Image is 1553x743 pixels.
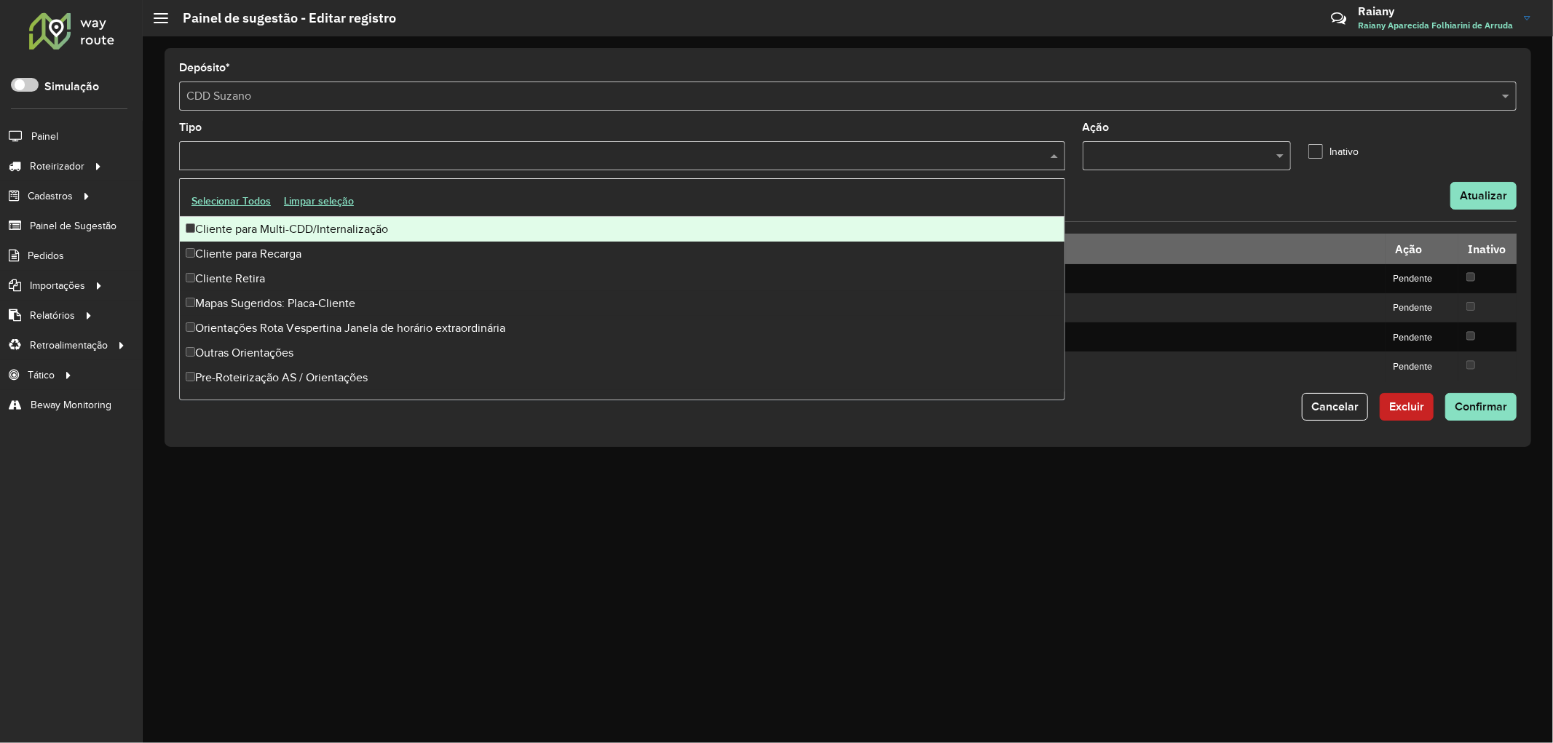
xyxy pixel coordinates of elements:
span: Raiany Aparecida Folhiarini de Arruda [1358,19,1513,32]
button: Cancelar [1302,393,1368,421]
span: Excluir [1389,400,1424,413]
span: Roteirizador [30,159,84,174]
td: Pendente [1386,264,1458,293]
div: Outras Orientações [180,341,1064,365]
div: Orientações Rota Vespertina Janela de horário extraordinária [180,316,1064,341]
div: Cliente para Recarga [180,242,1064,266]
span: Cancelar [1311,400,1359,413]
td: Pendente [1386,293,1458,322]
button: Selecionar Todos [185,190,277,212]
span: Painel [31,129,58,144]
span: Beway Monitoring [31,397,111,413]
div: Pre-Roteirização AS / Orientações [180,365,1064,390]
span: Importações [30,278,85,293]
label: Tipo [179,119,202,136]
label: Depósito [179,59,230,76]
label: Inativo [1308,144,1359,159]
td: Pendente [1386,351,1458,381]
ng-dropdown-panel: Options list [179,178,1065,400]
span: Cadastros [28,188,73,204]
button: Confirmar [1445,393,1517,421]
h2: Painel de sugestão - Editar registro [168,10,396,26]
div: Mapas Sugeridos: Placa-Cliente [180,291,1064,316]
div: Cliente para Multi-CDD/Internalização [180,217,1064,242]
td: Pendente [1386,322,1458,351]
label: Simulação [44,78,99,95]
span: Confirmar [1455,400,1507,413]
button: Limpar seleção [277,190,360,212]
th: Ação [1386,234,1458,264]
span: Pedidos [28,248,64,263]
th: Inativo [1458,234,1516,264]
span: Painel de Sugestão [30,218,116,234]
div: Cliente Retira [180,266,1064,291]
label: Ação [1083,119,1110,136]
button: Atualizar [1450,182,1517,210]
div: Preservar Cliente - Devem ficar no buffer, não roteirizar [180,390,1064,415]
button: Excluir [1380,393,1434,421]
h3: Raiany [1358,4,1513,18]
span: Tático [28,367,55,383]
span: Retroalimentação [30,338,108,353]
span: Relatórios [30,308,75,323]
a: Contato Rápido [1323,3,1354,34]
